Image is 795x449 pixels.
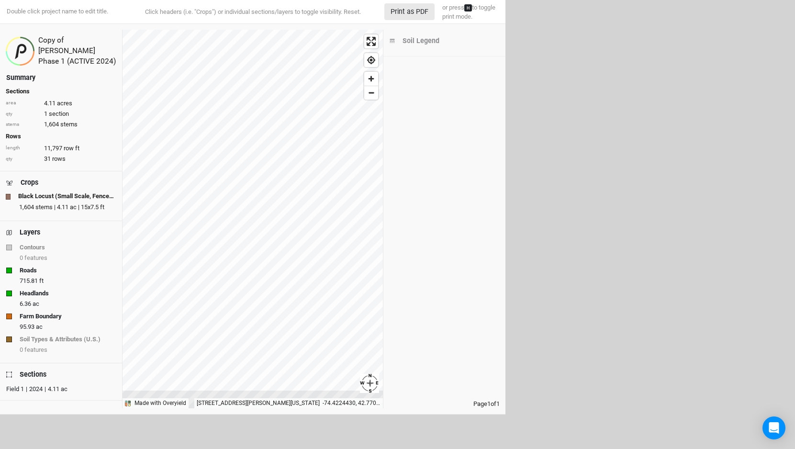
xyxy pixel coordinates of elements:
[6,145,39,152] div: length
[20,323,116,331] div: 95.93 ac
[64,144,79,153] span: row ft
[6,144,116,153] div: 11,797
[20,370,46,380] div: Sections
[20,266,37,275] strong: Roads
[364,72,378,86] button: Zoom in
[18,192,116,201] strong: Black Locust (Small Scale, Fenceposts Only)
[134,399,186,407] div: Made with Overyield
[364,86,378,100] button: Zoom out
[344,7,361,17] button: Reset.
[6,384,24,394] div: Field 1
[21,178,38,188] div: Crops
[126,7,380,17] div: Click headers (i.e. "Crops") or individual sections/layers to toggle visibility.
[20,277,116,285] div: 715.81 ft
[20,227,40,237] div: Layers
[6,242,116,261] button: Contours0 features
[24,384,67,394] div: 2024 4.11 ac
[123,30,383,408] canvas: Map
[6,111,39,118] div: qty
[20,243,45,252] strong: Contours
[6,100,39,107] div: area
[26,384,27,394] div: |
[20,312,62,321] strong: Farm Boundary
[49,110,69,118] span: section
[57,99,72,108] span: acres
[52,155,66,163] span: rows
[6,311,116,330] button: Farm Boundary95.93 ac
[384,3,435,20] button: Print as PDF
[60,120,78,129] span: stems
[6,88,116,95] h4: Sections
[20,289,49,298] strong: Headlands
[383,400,505,408] div: Page 1 of 1
[403,36,439,46] div: Soil Legend
[20,346,116,354] div: 0 features
[194,398,383,408] div: [STREET_ADDRESS][PERSON_NAME][US_STATE] -74.4224430, 42.7700801
[20,335,101,344] strong: Soil Types & Attributes (U.S.)
[6,37,38,66] img: Team logo
[464,4,472,11] kbd: H
[6,73,35,83] div: Summary
[6,155,116,163] div: 31
[6,99,116,108] div: 4.11
[6,133,116,140] h4: Rows
[20,300,116,308] div: 6.36 ac
[6,120,116,129] div: 1,604
[6,156,39,163] div: qty
[38,35,116,67] div: Copy of Corbin Hill Phase 1 (ACTIVE 2024)
[6,288,116,307] button: Headlands6.36 ac
[6,121,39,128] div: stems
[20,254,116,262] div: 0 features
[6,384,112,393] button: Field 1|2024|4.11 ac
[364,34,378,48] button: Enter fullscreen
[6,110,116,118] div: 1
[45,384,46,394] div: |
[6,334,116,353] button: Soil Types & Attributes (U.S.)0 features
[5,7,108,16] div: Double click project name to edit title.
[364,53,378,67] button: Find my location
[19,203,116,212] div: 1,604 stems | 4.11 ac | 15x7.5 ft
[762,416,785,439] div: Open Intercom Messenger
[6,265,116,284] button: Roads715.81 ft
